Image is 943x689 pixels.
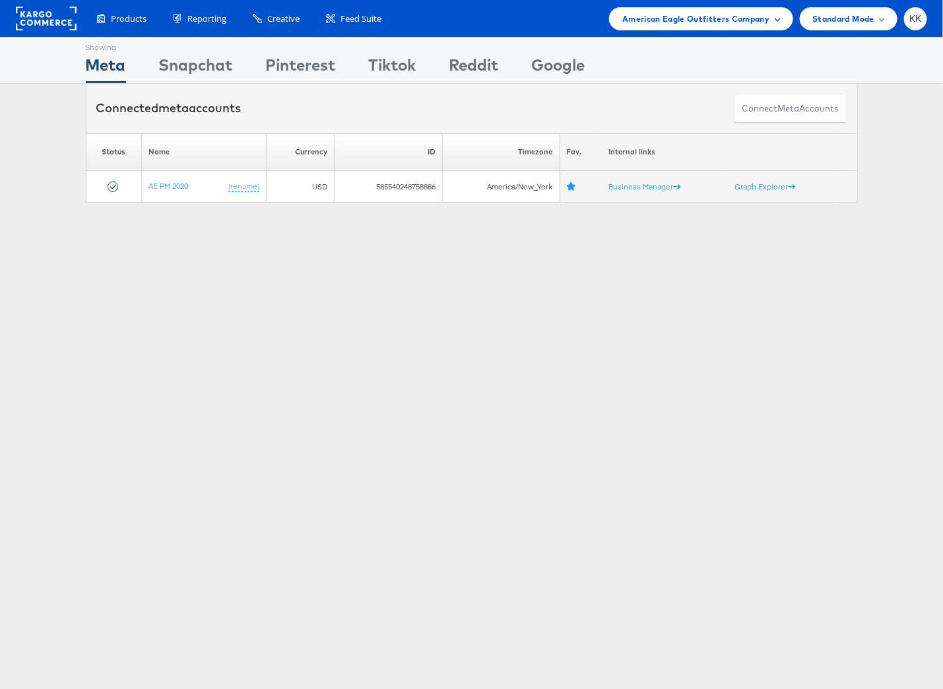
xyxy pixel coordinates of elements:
[369,53,416,83] div: Tiktok
[778,102,800,115] span: meta
[159,100,189,115] span: meta
[909,15,922,23] span: KK
[86,38,126,53] div: Showing
[148,181,188,191] a: AE PM 2020
[86,53,126,83] div: Meta
[266,53,336,83] div: Pinterest
[532,53,585,83] div: Google
[228,181,259,192] a: (rename)
[734,94,847,123] button: ConnectmetaAccounts
[266,171,334,203] td: USD
[86,133,141,171] th: Status
[159,53,233,83] div: Snapchat
[443,171,560,203] td: America/New_York
[813,12,874,26] span: Standard Mode
[335,133,443,171] th: ID
[267,13,300,25] span: Creative
[341,13,381,25] span: Feed Suite
[443,133,560,171] th: Timezone
[111,13,146,25] span: Products
[96,100,242,117] div: Connected accounts
[141,133,266,171] th: Name
[266,133,334,171] th: Currency
[187,13,226,25] span: Reporting
[449,53,499,83] div: Reddit
[608,181,680,191] a: Business Manager
[734,181,795,191] a: Graph Explorer
[335,171,443,203] td: 585540248758886
[622,12,769,26] span: American Eagle Outfitters Company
